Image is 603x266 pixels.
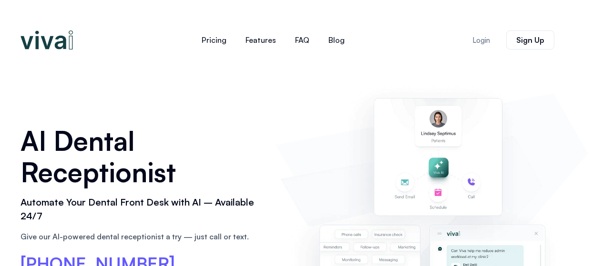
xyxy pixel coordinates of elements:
span: Login [472,37,490,44]
h2: Automate Your Dental Front Desk with AI – Available 24/7 [20,196,266,223]
a: Features [236,29,286,51]
p: Give our AI-powered dental receptionist a try — just call or text. [20,231,266,242]
h1: AI Dental Receptionist [20,125,266,187]
nav: Menu [135,29,411,51]
a: Login [461,31,501,49]
a: Sign Up [506,30,554,49]
a: Pricing [192,29,236,51]
a: Blog [319,29,354,51]
a: FAQ [286,29,319,51]
span: Sign Up [516,36,544,44]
